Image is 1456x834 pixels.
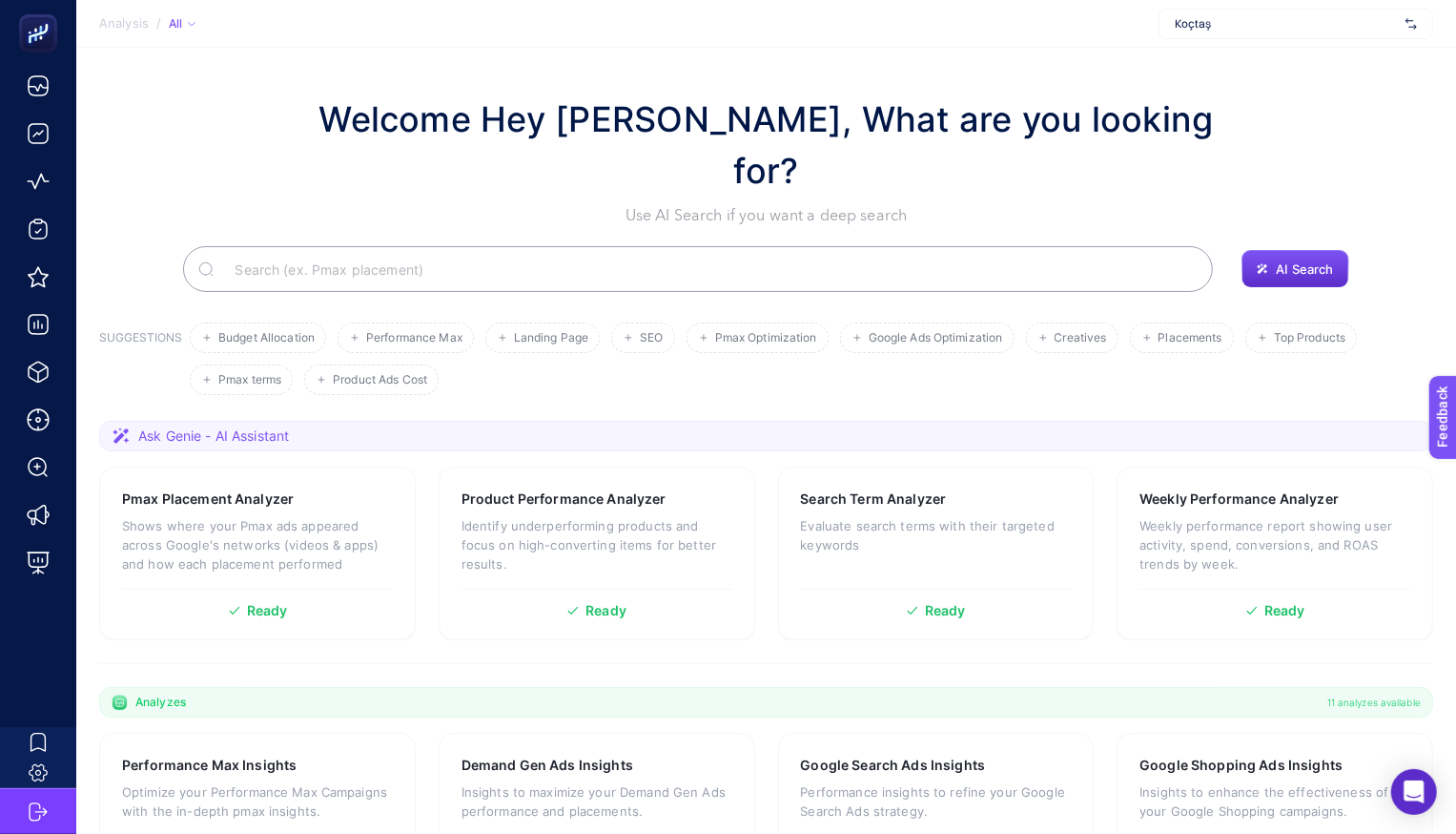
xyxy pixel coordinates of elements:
[299,204,1234,227] p: Use AI Search if you want a deep search
[1175,16,1398,31] span: Koçtaş
[1117,467,1433,640] a: Weekly Performance AnalyzerWeekly performance report showing user activity, spend, conversions, a...
[1159,331,1222,345] span: Placements
[778,467,1095,640] a: Search Term AnalyzerEvaluate search terms with their targeted keywordsReady
[1055,331,1107,345] span: Creatives
[138,427,289,446] span: Ask Genie - AI Assistant
[1139,490,1339,509] h3: Weekly Performance Analyzer
[218,373,281,387] span: Pmax terms
[169,16,195,31] div: All
[1264,604,1305,617] span: Ready
[461,756,633,775] h3: Demand Gen Ads Insights
[801,516,1072,554] p: Evaluate search terms with their targeted keywords
[122,782,393,821] p: Optimize your Performance Max Campaigns with the in-depth pmax insights.
[218,331,315,345] span: Budget Allocation
[439,467,755,640] a: Product Performance AnalyzerIdentify underperforming products and focus on high-converting items ...
[333,373,427,387] span: Product Ads Cost
[247,604,288,617] span: Ready
[801,490,947,509] h3: Search Term Analyzer
[135,695,186,710] span: Analyzes
[122,516,393,573] p: Shows where your Pmax ads appeared across Google's networks (videos & apps) and how each placemen...
[1405,14,1417,33] img: svg%3e
[801,756,986,775] h3: Google Search Ads Insights
[122,490,294,509] h3: Pmax Placement Analyzer
[925,604,966,617] span: Ready
[461,490,666,509] h3: Product Performance Analyzer
[585,604,626,617] span: Ready
[640,331,663,345] span: SEO
[11,6,72,21] span: Feedback
[1139,782,1410,821] p: Insights to enhance the effectiveness of your Google Shopping campaigns.
[514,331,588,345] span: Landing Page
[1276,261,1333,277] span: AI Search
[1391,769,1437,815] div: Open Intercom Messenger
[1327,695,1421,710] span: 11 analyzes available
[461,782,732,821] p: Insights to maximize your Demand Gen Ads performance and placements.
[1139,756,1343,775] h3: Google Shopping Ads Insights
[122,756,297,775] h3: Performance Max Insights
[99,467,416,640] a: Pmax Placement AnalyzerShows where your Pmax ads appeared across Google's networks (videos & apps...
[869,331,1003,345] span: Google Ads Optimization
[715,331,817,345] span: Pmax Optimization
[99,16,149,31] span: Analysis
[219,242,1198,296] input: Search
[99,330,182,395] h3: SUGGESTIONS
[461,516,732,573] p: Identify underperforming products and focus on high-converting items for better results.
[801,782,1072,821] p: Performance insights to refine your Google Search Ads strategy.
[1274,331,1345,345] span: Top Products
[1241,250,1348,288] button: AI Search
[366,331,462,345] span: Performance Max
[156,15,161,31] span: /
[299,94,1234,197] h1: Welcome Hey [PERSON_NAME], What are you looking for?
[1139,516,1410,573] p: Weekly performance report showing user activity, spend, conversions, and ROAS trends by week.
